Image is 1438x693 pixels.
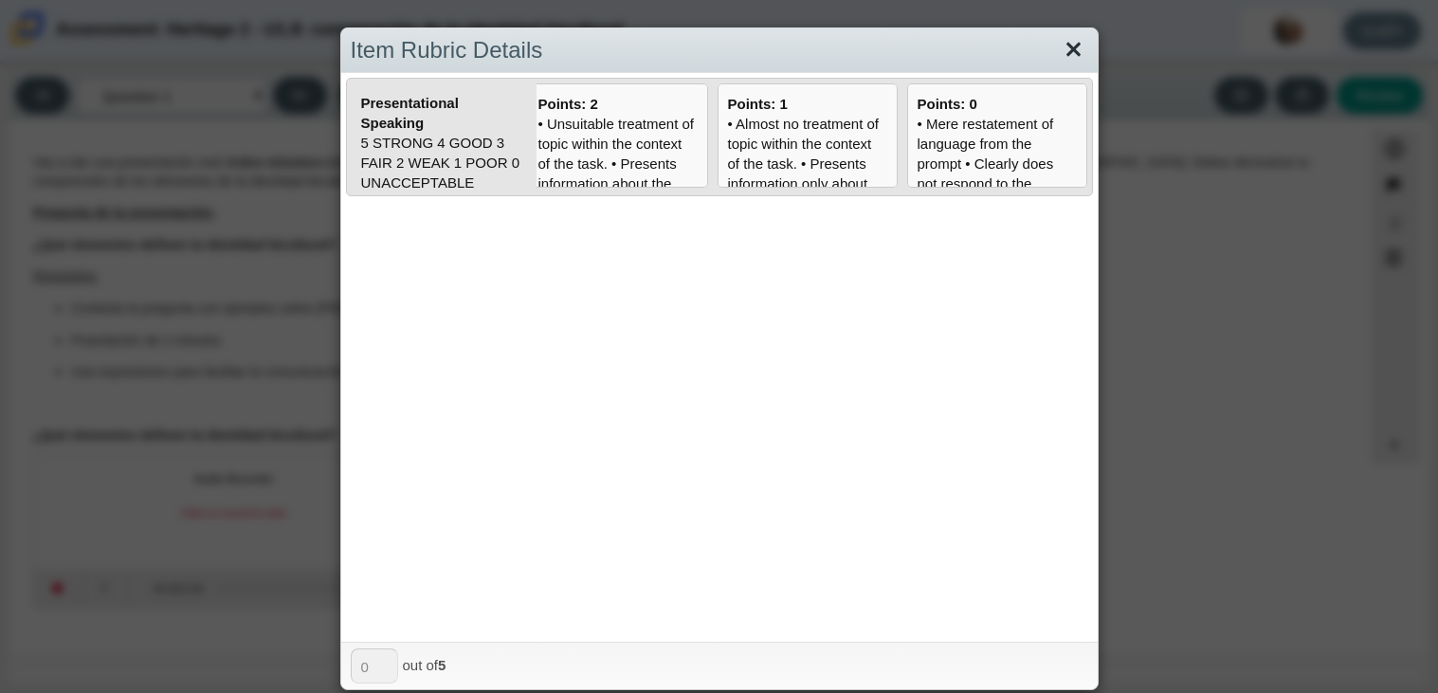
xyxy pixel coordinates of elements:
[538,96,598,112] b: Points: 2
[1059,34,1088,66] a: Close
[438,657,446,673] b: 5
[918,96,977,112] b: Points: 0
[341,28,1098,73] div: Item Rubric Details
[361,133,522,192] div: 5 STRONG 4 GOOD 3 FAIR 2 WEAK 1 POOR 0 UNACCEPTABLE
[918,114,1077,333] div: • Mere restatement of language from the prompt • Clearly does not respond to the prompt; complete...
[361,95,459,131] b: Presentational Speaking
[728,96,788,112] b: Points: 1
[403,648,446,682] div: out of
